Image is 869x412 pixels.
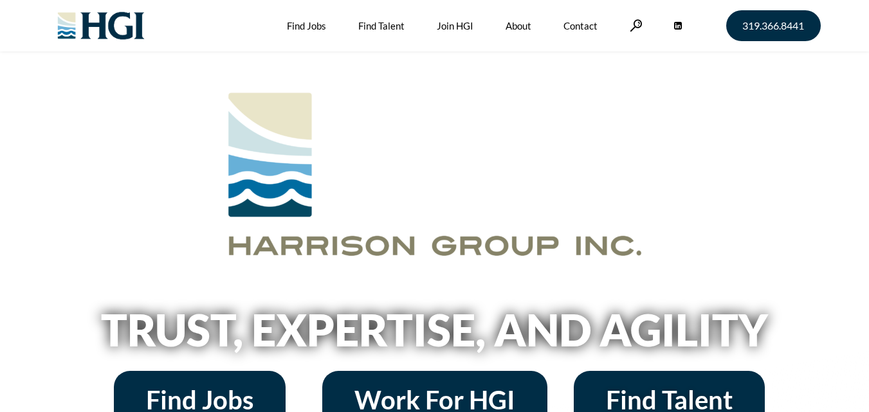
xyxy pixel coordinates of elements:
[68,308,801,352] h2: Trust, Expertise, and Agility
[742,21,804,31] span: 319.366.8441
[726,10,821,41] a: 319.366.8441
[630,19,643,31] a: Search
